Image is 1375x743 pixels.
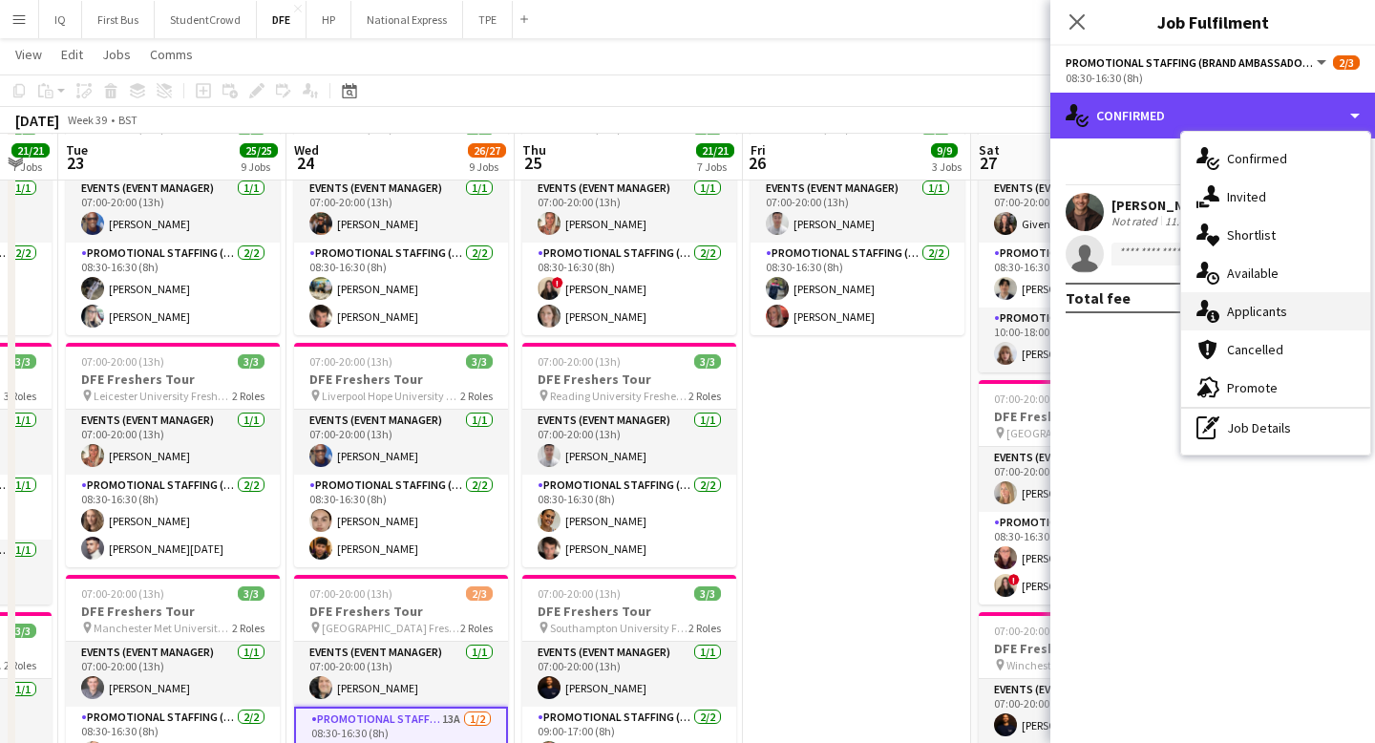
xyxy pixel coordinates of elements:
app-card-role: Events (Event Manager)1/107:00-20:00 (13h)[PERSON_NAME] [751,178,964,243]
app-job-card: 07:00-20:00 (13h)3/3DFE Freshers Tour Leeds University Freshers Fair2 RolesEvents (Event Manager)... [66,111,280,335]
app-card-role: Events (Event Manager)1/107:00-20:00 (13h)[PERSON_NAME] [294,642,508,707]
div: 7 Jobs [697,159,733,174]
span: 07:00-20:00 (13h) [81,354,164,369]
div: Not rated [1111,214,1161,228]
span: Invited [1227,188,1266,205]
span: Liverpool Hope University Freshers Fair [322,389,460,403]
app-job-card: 07:00-20:00 (13h)3/3DFE Freshers Tour Kingston University Freshers Fair2 RolesEvents (Event Manag... [294,111,508,335]
span: 2 Roles [460,389,493,403]
app-card-role: Promotional Staffing (Brand Ambassadors)2/208:30-16:30 (8h)[PERSON_NAME][PERSON_NAME][DATE] [66,475,280,567]
span: 07:00-20:00 (13h) [994,392,1077,406]
app-job-card: 07:00-20:00 (13h)3/3DFE Freshers Tour Reading University Freshers Fair2 RolesEvents (Event Manage... [522,343,736,567]
span: Promote [1227,379,1278,396]
span: Jobs [102,46,131,63]
span: 3/3 [466,354,493,369]
span: 27 [976,152,1000,174]
span: Cancelled [1227,341,1283,358]
span: Sat [979,141,1000,159]
a: Edit [53,42,91,67]
div: 7 Jobs [12,159,49,174]
h3: DFE Freshers Tour [979,640,1193,657]
app-card-role: Promotional Staffing (Brand Ambassadors)2/208:30-16:30 (8h)[PERSON_NAME]![PERSON_NAME] [979,512,1193,605]
span: Wed [294,141,319,159]
span: [GEOGRAPHIC_DATA] Freshers Fair [322,621,460,635]
app-card-role: Events (Event Manager)1/107:00-20:00 (13h)[PERSON_NAME] [522,642,736,707]
span: 3 Roles [4,389,36,403]
span: 07:00-20:00 (13h) [538,354,621,369]
span: 23 [63,152,88,174]
app-card-role: Events (Event Manager)1/107:00-20:00 (13h)[PERSON_NAME] [66,642,280,707]
span: 2 Roles [4,658,36,672]
div: Total fee [1066,288,1131,308]
app-card-role: Promotional Staffing (Brand Ambassadors)2/208:30-16:30 (8h)![PERSON_NAME][PERSON_NAME] [522,243,736,335]
span: 9/9 [931,143,958,158]
span: [GEOGRAPHIC_DATA] Freshers Fair [1006,426,1145,440]
h3: DFE Freshers Tour [294,603,508,620]
span: 07:00-20:00 (13h) [309,354,392,369]
h3: DFE Freshers Tour [66,603,280,620]
app-card-role: Events (Event Manager)1/107:00-20:00 (13h)[PERSON_NAME] [522,178,736,243]
span: 3/3 [694,354,721,369]
button: StudentCrowd [155,1,257,38]
span: Shortlist [1227,226,1276,244]
span: Manchester Met University Freshers Fair [94,621,232,635]
span: Thu [522,141,546,159]
span: 2/3 [466,586,493,601]
span: 3/3 [10,354,36,369]
div: 9 Jobs [469,159,505,174]
span: 3/3 [238,586,264,601]
button: DFE [257,1,307,38]
span: Edit [61,46,83,63]
div: 08:30-16:30 (8h) [1066,71,1360,85]
app-card-role: Events (Event Manager)1/107:00-20:00 (13h)[PERSON_NAME] [66,178,280,243]
h3: DFE Freshers Tour [522,603,736,620]
span: 21/21 [11,143,50,158]
app-job-card: 07:00-20:00 (13h)3/3DFE Freshers Tour [GEOGRAPHIC_DATA] Freshers Fair2 RolesEvents (Event Manager... [979,380,1193,605]
div: 11.4km [1161,214,1204,228]
span: 26 [748,152,766,174]
span: ! [1008,574,1020,585]
div: Confirmed [1050,93,1375,138]
span: 26/27 [468,143,506,158]
span: 2 Roles [688,621,721,635]
span: 07:00-20:00 (13h) [309,586,392,601]
app-card-role: Promotional Staffing (Brand Ambassadors)2/208:30-16:30 (8h)[PERSON_NAME][PERSON_NAME] [751,243,964,335]
button: HP [307,1,351,38]
a: Comms [142,42,201,67]
span: 2 Roles [688,389,721,403]
button: TPE [463,1,513,38]
div: [DATE] [15,111,59,130]
span: Promotional Staffing (Brand Ambassadors) [1066,55,1314,70]
span: Reading University Freshers Fair [550,389,688,403]
span: Week 39 [63,113,111,127]
span: 24 [291,152,319,174]
app-card-role: Promotional Staffing (Brand Ambassadors)2/208:30-16:30 (8h)[PERSON_NAME][PERSON_NAME] [66,243,280,335]
span: Comms [150,46,193,63]
span: 25 [519,152,546,174]
span: 21/21 [696,143,734,158]
app-card-role: Promotional Staffing (Brand Ambassadors)2/208:30-16:30 (8h)[PERSON_NAME][PERSON_NAME] [294,243,508,335]
button: Promotional Staffing (Brand Ambassadors) [1066,55,1329,70]
span: 2 Roles [232,389,264,403]
span: 07:00-20:00 (13h) [81,586,164,601]
h3: DFE Freshers Tour [66,371,280,388]
app-card-role: Promotional Staffing (Brand Ambassadors)1/108:30-16:30 (8h)[PERSON_NAME] [979,243,1193,308]
app-card-role: Events (Event Manager)1/107:00-20:00 (13h)[PERSON_NAME] [979,447,1193,512]
h3: Job Fulfilment [1050,10,1375,34]
span: Confirmed [1227,150,1287,167]
div: 3 Jobs [932,159,962,174]
span: 07:00-20:00 (13h) [538,586,621,601]
h3: DFE Freshers Tour [294,371,508,388]
div: BST [118,113,137,127]
app-card-role: Promotional Staffing (Brand Ambassadors)2/208:30-16:30 (8h)[PERSON_NAME][PERSON_NAME] [294,475,508,567]
app-job-card: 07:00-20:00 (13h)3/3DFE Freshers Tour Liverpool Hope University Freshers Fair2 RolesEvents (Event... [294,343,508,567]
button: National Express [351,1,463,38]
app-card-role: Events (Event Manager)1/107:00-20:00 (13h)[PERSON_NAME] [522,410,736,475]
app-job-card: 07:00-20:00 (13h)3/3DFE Freshers Tour Nottingham University Freshers Fair2 RolesEvents (Event Man... [522,111,736,335]
span: ! [552,277,563,288]
span: 25/25 [240,143,278,158]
